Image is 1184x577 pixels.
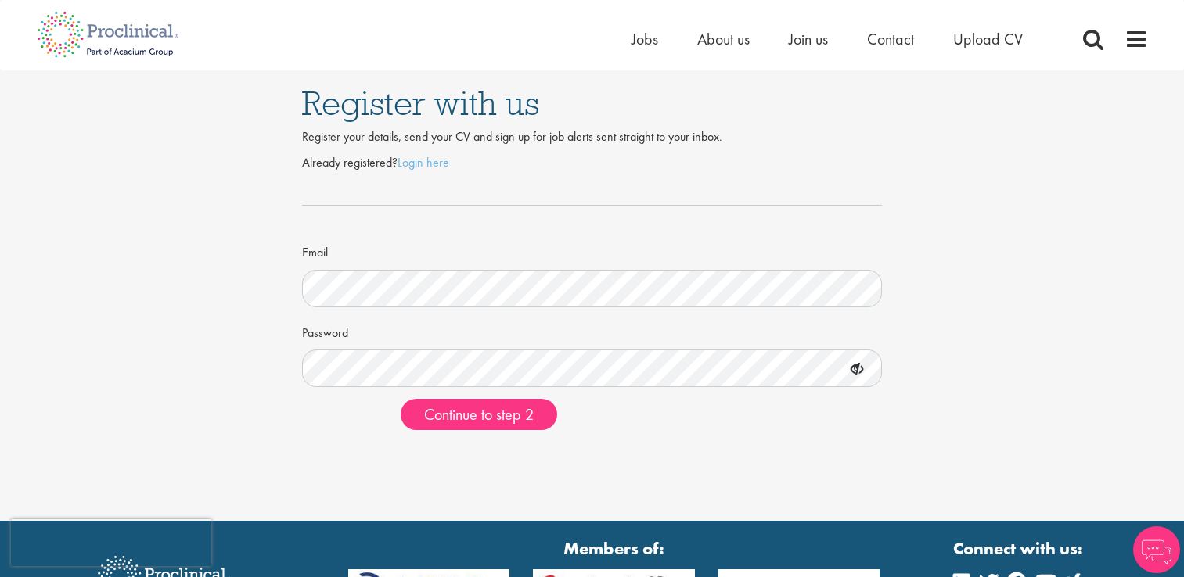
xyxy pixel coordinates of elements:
strong: Members of: [348,536,880,561]
a: Join us [789,29,828,49]
label: Password [302,319,348,342]
p: Already registered? [302,154,883,172]
button: Continue to step 2 [401,399,557,430]
a: Contact [867,29,914,49]
iframe: reCAPTCHA [11,519,211,566]
a: Login here [398,154,449,170]
label: Email [302,238,328,262]
a: Upload CV [953,29,1023,49]
strong: Connect with us: [953,536,1086,561]
div: Register your details, send your CV and sign up for job alerts sent straight to your inbox. [302,128,883,146]
img: Chatbot [1133,526,1180,573]
a: Jobs [632,29,658,49]
span: Continue to step 2 [424,404,534,425]
h1: Register with us [302,86,883,120]
a: About us [697,29,750,49]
